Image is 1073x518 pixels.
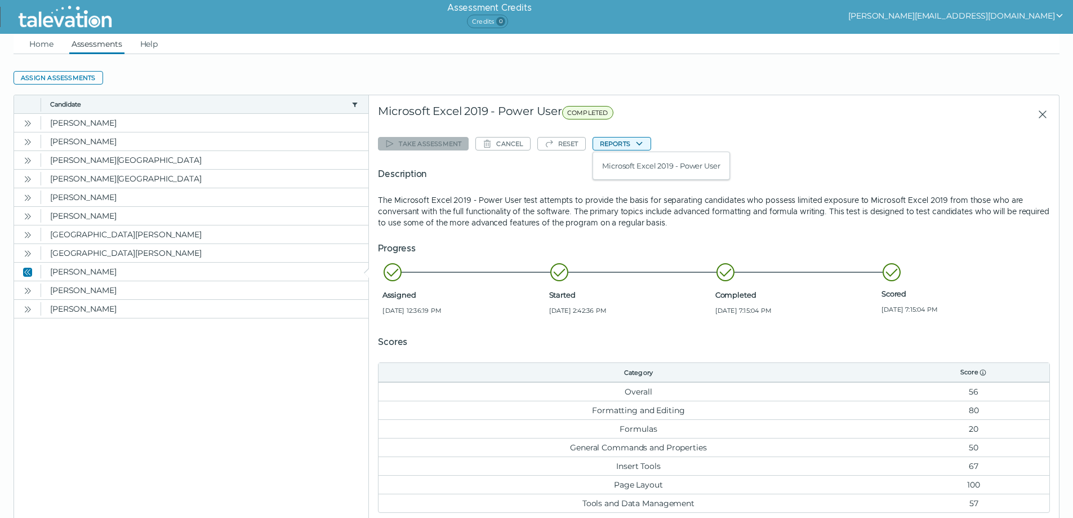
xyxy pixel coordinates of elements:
span: Assigned [382,290,544,299]
button: Take assessment [378,137,469,150]
clr-dg-cell: [PERSON_NAME] [41,263,368,281]
cds-icon: Open [23,212,32,221]
h5: Description [378,167,1050,181]
button: Close [21,265,34,278]
td: 100 [898,475,1049,494]
button: Open [21,153,34,167]
clr-dg-cell: [GEOGRAPHIC_DATA][PERSON_NAME] [41,225,368,243]
th: Score [898,363,1049,382]
clr-dg-cell: [PERSON_NAME] [41,188,368,206]
button: Cancel [475,137,530,150]
td: 57 [898,494,1049,512]
a: Help [138,34,161,54]
td: Insert Tools [379,457,898,475]
td: General Commands and Properties [379,438,898,457]
span: Started [549,290,711,299]
span: Scored [881,289,1043,298]
cds-icon: Open [23,175,32,184]
td: Tools and Data Management [379,494,898,512]
button: Microsoft Excel 2019 - Power User [593,159,729,172]
button: show user actions [848,9,1064,23]
cds-icon: Open [23,138,32,147]
a: Home [27,34,56,54]
span: [DATE] 7:15:04 PM [715,306,877,315]
td: 50 [898,438,1049,457]
clr-dg-cell: [GEOGRAPHIC_DATA][PERSON_NAME] [41,244,368,262]
th: Category [379,363,898,382]
cds-icon: Open [23,156,32,165]
td: 67 [898,457,1049,475]
span: Credits [467,15,508,28]
a: Assessments [69,34,124,54]
span: [DATE] 2:42:36 PM [549,306,711,315]
button: Reports [593,137,651,150]
clr-dg-cell: [PERSON_NAME][GEOGRAPHIC_DATA] [41,170,368,188]
clr-dg-cell: [PERSON_NAME] [41,114,368,132]
img: Talevation_Logo_Transparent_white.png [14,3,117,31]
td: Formatting and Editing [379,401,898,419]
td: Overall [379,382,898,401]
button: Open [21,228,34,241]
p: The Microsoft Excel 2019 - Power User test attempts to provide the basis for separating candidate... [378,194,1050,228]
button: Open [21,284,34,297]
td: 20 [898,419,1049,438]
td: Formulas [379,419,898,438]
span: 0 [496,17,505,26]
cds-icon: Open [23,193,32,202]
cds-icon: Open [23,231,32,240]
button: Open [21,135,34,148]
button: Open [21,172,34,185]
td: 80 [898,401,1049,419]
clr-dg-cell: [PERSON_NAME] [41,281,368,299]
h5: Scores [378,335,1050,349]
button: Open [21,246,34,260]
cds-icon: Close [23,268,32,277]
button: Open [21,209,34,223]
clr-dg-cell: [PERSON_NAME] [41,132,368,150]
span: [DATE] 12:36:19 PM [382,306,544,315]
div: Microsoft Excel 2019 - Power User [378,104,823,125]
button: Open [21,302,34,316]
button: Open [21,191,34,204]
span: COMPLETED [562,106,613,119]
h6: Assessment Credits [447,1,531,15]
button: Open [21,116,34,130]
cds-icon: Open [23,286,32,295]
button: candidate filter [350,100,359,109]
cds-icon: Open [23,305,32,314]
clr-dg-cell: [PERSON_NAME] [41,300,368,318]
cds-icon: Open [23,249,32,258]
button: Close [1029,104,1050,125]
cds-icon: Open [23,119,32,128]
clr-dg-cell: [PERSON_NAME] [41,207,368,225]
td: Page Layout [379,475,898,494]
span: Completed [715,290,877,299]
td: 56 [898,382,1049,401]
button: Candidate [50,100,347,109]
button: Reset [537,137,586,150]
h5: Progress [378,242,1050,255]
button: Assign assessments [14,71,103,85]
span: [DATE] 7:15:04 PM [881,305,1043,314]
clr-dg-cell: [PERSON_NAME][GEOGRAPHIC_DATA] [41,151,368,169]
